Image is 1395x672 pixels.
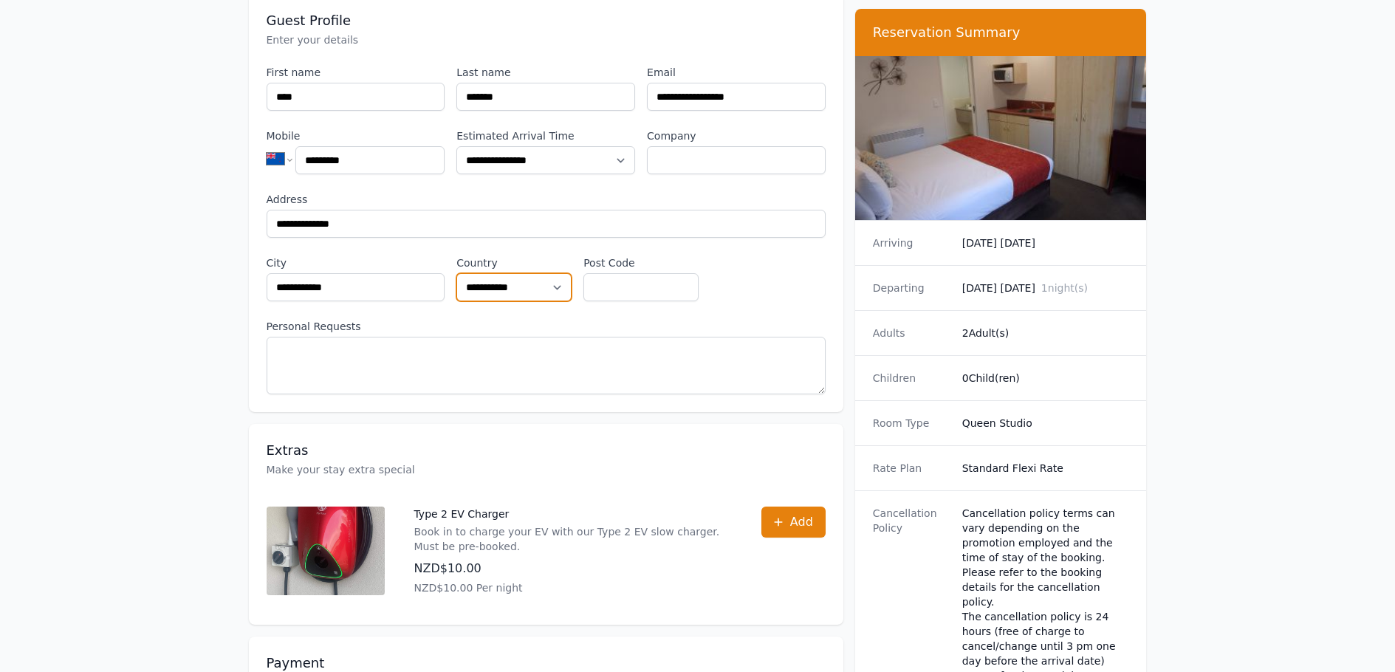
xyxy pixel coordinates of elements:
p: NZD$10.00 Per night [414,580,732,595]
dd: 2 Adult(s) [962,326,1129,340]
dt: Children [873,371,950,385]
img: Type 2 EV Charger [267,507,385,595]
p: NZD$10.00 [414,560,732,577]
dd: [DATE] [DATE] [962,236,1129,250]
p: Make your stay extra special [267,462,826,477]
dd: Queen Studio [962,416,1129,431]
dt: Rate Plan [873,461,950,476]
dt: Arriving [873,236,950,250]
label: Country [456,256,572,270]
label: Estimated Arrival Time [456,128,635,143]
label: Company [647,128,826,143]
p: Type 2 EV Charger [414,507,732,521]
button: Add [761,507,826,538]
span: 1 night(s) [1041,282,1088,294]
img: Queen Studio [855,56,1147,220]
h3: Reservation Summary [873,24,1129,41]
label: City [267,256,445,270]
label: Last name [456,65,635,80]
dd: 0 Child(ren) [962,371,1129,385]
p: Enter your details [267,32,826,47]
dt: Departing [873,281,950,295]
dt: Adults [873,326,950,340]
label: Email [647,65,826,80]
p: Book in to charge your EV with our Type 2 EV slow charger. Must be pre-booked. [414,524,732,554]
h3: Payment [267,654,826,672]
span: Add [790,513,813,531]
label: Address [267,192,826,207]
h3: Guest Profile [267,12,826,30]
label: Mobile [267,128,445,143]
dd: Standard Flexi Rate [962,461,1129,476]
label: Personal Requests [267,319,826,334]
h3: Extras [267,442,826,459]
dt: Room Type [873,416,950,431]
label: First name [267,65,445,80]
dd: [DATE] [DATE] [962,281,1129,295]
label: Post Code [583,256,699,270]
